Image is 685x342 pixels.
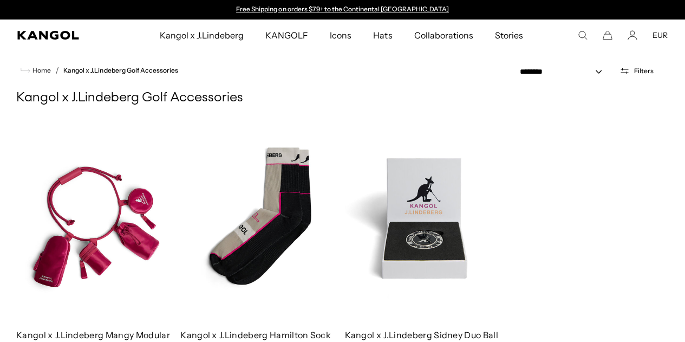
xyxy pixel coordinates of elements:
a: Free Shipping on orders $79+ to the Continental [GEOGRAPHIC_DATA] [236,5,449,13]
span: Filters [634,67,654,75]
div: 1 of 2 [231,5,454,14]
a: KANGOLF [255,20,319,51]
a: Collaborations [403,20,484,51]
a: Icons [319,20,362,51]
h1: Kangol x J.Lindeberg Golf Accessories [16,90,669,106]
a: Stories [484,20,534,51]
a: Kangol x J.Lindeberg Golf Accessories [63,67,178,74]
a: Hats [362,20,403,51]
a: Kangol x J.Lindeberg [149,20,255,51]
button: Cart [603,30,612,40]
span: Hats [373,20,392,51]
img: Kangol x J.Lindeberg Mangy Modular Mini Bags [16,119,176,320]
li: / [51,64,59,77]
span: Home [30,67,51,74]
button: EUR [653,30,668,40]
a: Kangol [17,31,105,40]
button: Open filters [613,66,660,76]
span: Collaborations [414,20,473,51]
span: Kangol x J.Lindeberg [160,20,244,51]
span: Stories [495,20,523,51]
a: Home [21,66,51,75]
img: Kangol x J.Lindeberg Sidney Duo Ball Marker [345,119,505,320]
select: Sort by: Featured [516,66,613,78]
summary: Search here [578,30,588,40]
span: Icons [330,20,351,51]
div: Announcement [231,5,454,14]
slideshow-component: Announcement bar [231,5,454,14]
img: Kangol x J.Lindeberg Hamilton Sock Duo [180,119,340,320]
a: Account [628,30,637,40]
span: KANGOLF [265,20,308,51]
